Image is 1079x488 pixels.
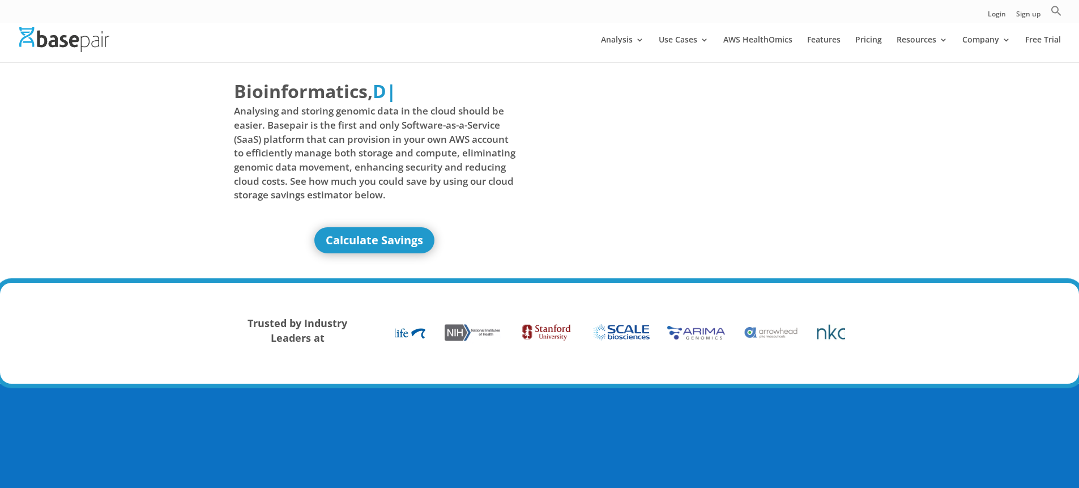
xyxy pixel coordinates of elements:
[373,79,386,103] span: D
[19,27,109,52] img: Basepair
[234,78,373,104] span: Bioinformatics,
[314,227,434,253] a: Calculate Savings
[855,36,882,62] a: Pricing
[248,316,347,345] strong: Trusted by Industry Leaders at
[807,36,841,62] a: Features
[723,36,792,62] a: AWS HealthOmics
[601,36,644,62] a: Analysis
[988,11,1006,23] a: Login
[659,36,709,62] a: Use Cases
[234,104,516,202] span: Analysing and storing genomic data in the cloud should be easier. Basepair is the first and only ...
[548,78,830,237] iframe: Basepair - NGS Analysis Simplified
[897,36,948,62] a: Resources
[962,36,1010,62] a: Company
[1025,36,1061,62] a: Free Trial
[1016,11,1040,23] a: Sign up
[1051,5,1062,23] a: Search Icon Link
[1051,5,1062,16] svg: Search
[386,79,396,103] span: |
